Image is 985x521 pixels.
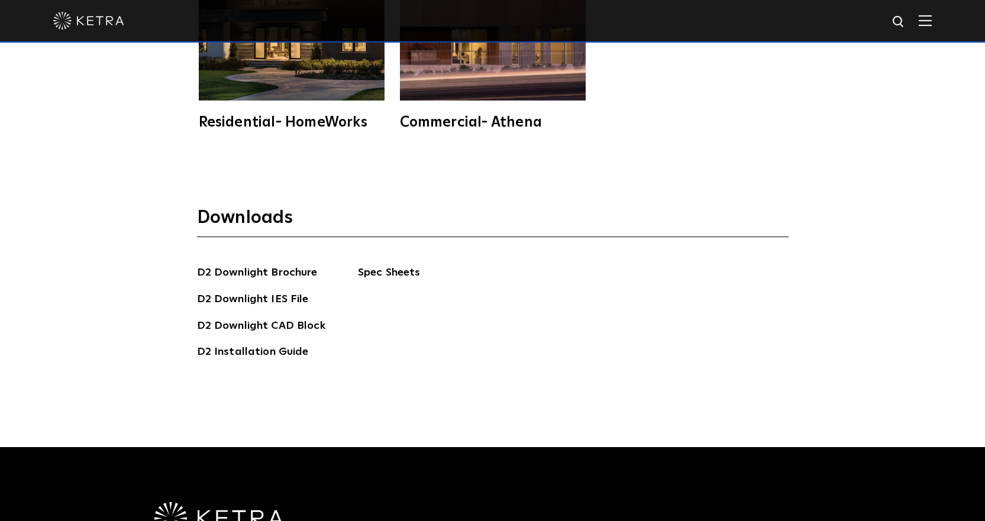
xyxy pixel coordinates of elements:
[919,15,932,26] img: Hamburger%20Nav.svg
[197,206,789,237] h3: Downloads
[53,12,124,30] img: ketra-logo-2019-white
[197,318,325,336] a: D2 Downlight CAD Block
[199,115,385,130] div: Residential- HomeWorks
[197,344,309,363] a: D2 Installation Guide
[892,15,906,30] img: search icon
[197,264,318,283] a: D2 Downlight Brochure
[400,115,586,130] div: Commercial- Athena
[358,264,535,290] span: Spec Sheets
[197,291,309,310] a: D2 Downlight IES File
